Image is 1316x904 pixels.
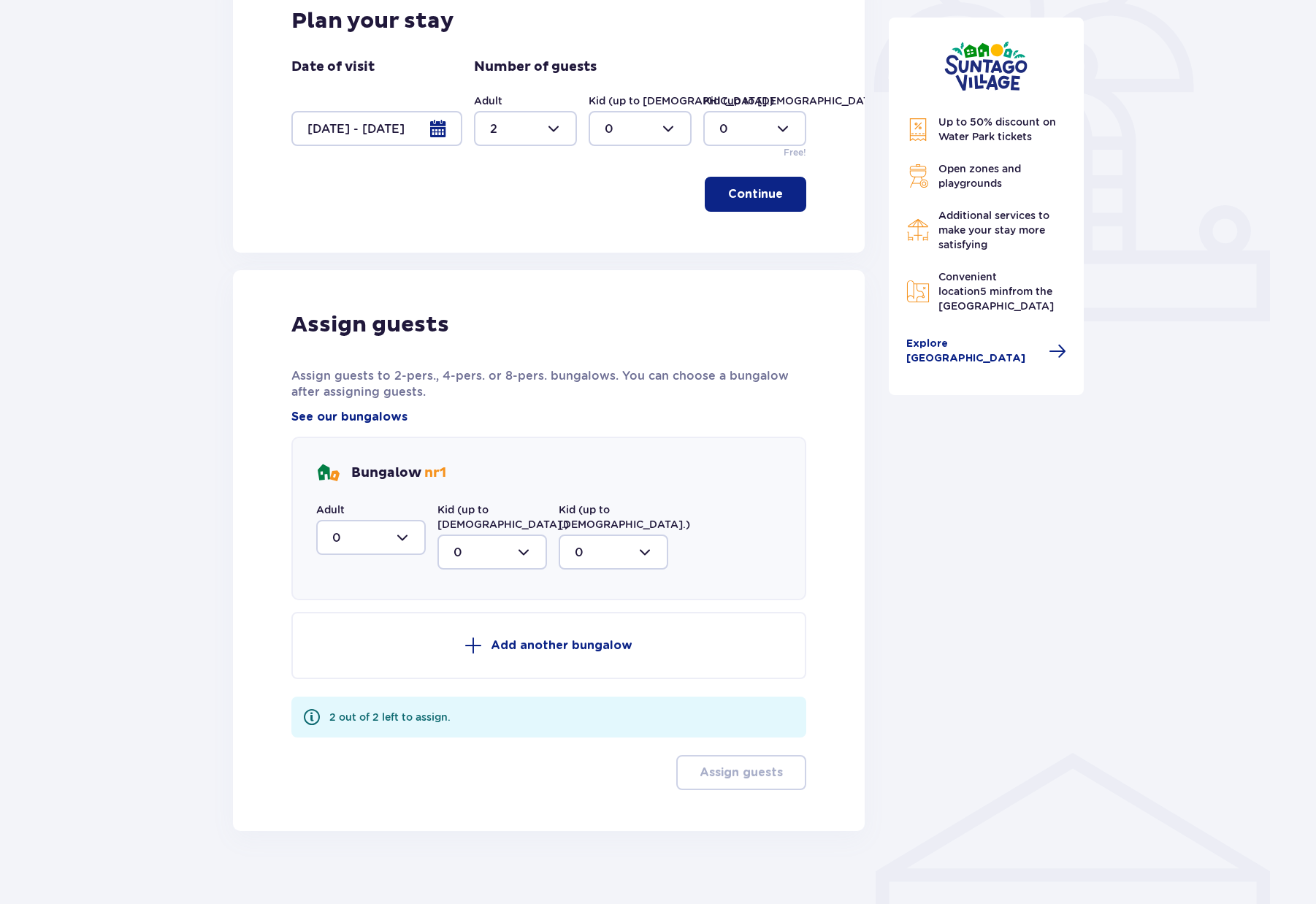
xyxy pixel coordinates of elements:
[944,41,1028,91] img: Suntago Village
[728,186,783,202] p: Continue
[906,337,1041,366] span: Explore [GEOGRAPHIC_DATA]
[676,755,806,790] button: Assign guests
[559,502,690,532] label: Kid (up to [DEMOGRAPHIC_DATA].)
[424,464,446,481] span: nr 1
[316,461,340,485] img: bungalows Icon
[291,409,408,425] a: See our bungalows
[351,464,446,482] p: Bungalow
[291,311,449,339] p: Assign guests
[784,146,806,159] p: Free!
[700,765,783,781] p: Assign guests
[291,368,806,400] p: Assign guests to 2-pers., 4-pers. or 8-pers. bungalows. You can choose a bungalow after assigning...
[437,502,569,532] label: Kid (up to [DEMOGRAPHIC_DATA].)
[906,337,1067,366] a: Explore [GEOGRAPHIC_DATA]
[491,637,632,654] p: Add another bungalow
[906,218,930,242] img: Restaurant Icon
[938,163,1021,189] span: Open zones and playgrounds
[705,177,806,212] button: Continue
[329,710,451,724] div: 2 out of 2 left to assign.
[938,210,1049,250] span: Additional services to make your stay more satisfying
[291,612,806,679] button: Add another bungalow
[938,116,1056,142] span: Up to 50% discount on Water Park tickets
[703,93,889,108] label: Kid (up to [DEMOGRAPHIC_DATA].)
[474,93,502,108] label: Adult
[980,286,1009,297] span: 5 min
[906,280,930,303] img: Map Icon
[938,271,1054,312] span: Convenient location from the [GEOGRAPHIC_DATA]
[316,502,345,517] label: Adult
[291,7,454,35] p: Plan your stay
[906,118,930,142] img: Discount Icon
[474,58,597,76] p: Number of guests
[291,58,375,76] p: Date of visit
[589,93,774,108] label: Kid (up to [DEMOGRAPHIC_DATA].)
[906,164,930,188] img: Grill Icon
